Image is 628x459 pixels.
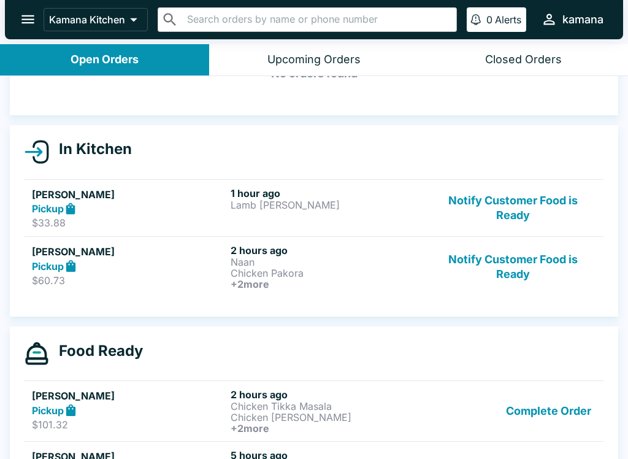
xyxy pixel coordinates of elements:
[231,412,424,423] p: Chicken [PERSON_NAME]
[231,268,424,279] p: Chicken Pakora
[32,202,64,215] strong: Pickup
[32,217,226,229] p: $33.88
[32,260,64,272] strong: Pickup
[267,53,361,67] div: Upcoming Orders
[231,388,424,401] h6: 2 hours ago
[44,8,148,31] button: Kamana Kitchen
[231,423,424,434] h6: + 2 more
[231,187,424,199] h6: 1 hour ago
[32,187,226,202] h5: [PERSON_NAME]
[71,53,139,67] div: Open Orders
[12,4,44,35] button: open drawer
[501,388,596,434] button: Complete Order
[49,342,143,360] h4: Food Ready
[495,13,521,26] p: Alerts
[32,244,226,259] h5: [PERSON_NAME]
[231,256,424,268] p: Naan
[231,401,424,412] p: Chicken Tikka Masala
[25,179,603,237] a: [PERSON_NAME]Pickup$33.881 hour agoLamb [PERSON_NAME]Notify Customer Food is Ready
[25,380,603,441] a: [PERSON_NAME]Pickup$101.322 hours agoChicken Tikka MasalaChicken [PERSON_NAME]+2moreComplete Order
[485,53,562,67] div: Closed Orders
[183,11,451,28] input: Search orders by name or phone number
[49,13,125,26] p: Kamana Kitchen
[486,13,492,26] p: 0
[32,404,64,417] strong: Pickup
[32,388,226,403] h5: [PERSON_NAME]
[231,199,424,210] p: Lamb [PERSON_NAME]
[25,236,603,297] a: [PERSON_NAME]Pickup$60.732 hours agoNaanChicken Pakora+2moreNotify Customer Food is Ready
[49,140,132,158] h4: In Kitchen
[536,6,608,33] button: kamana
[562,12,603,27] div: kamana
[32,274,226,287] p: $60.73
[430,244,596,290] button: Notify Customer Food is Ready
[231,279,424,290] h6: + 2 more
[430,187,596,229] button: Notify Customer Food is Ready
[231,244,424,256] h6: 2 hours ago
[32,418,226,431] p: $101.32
